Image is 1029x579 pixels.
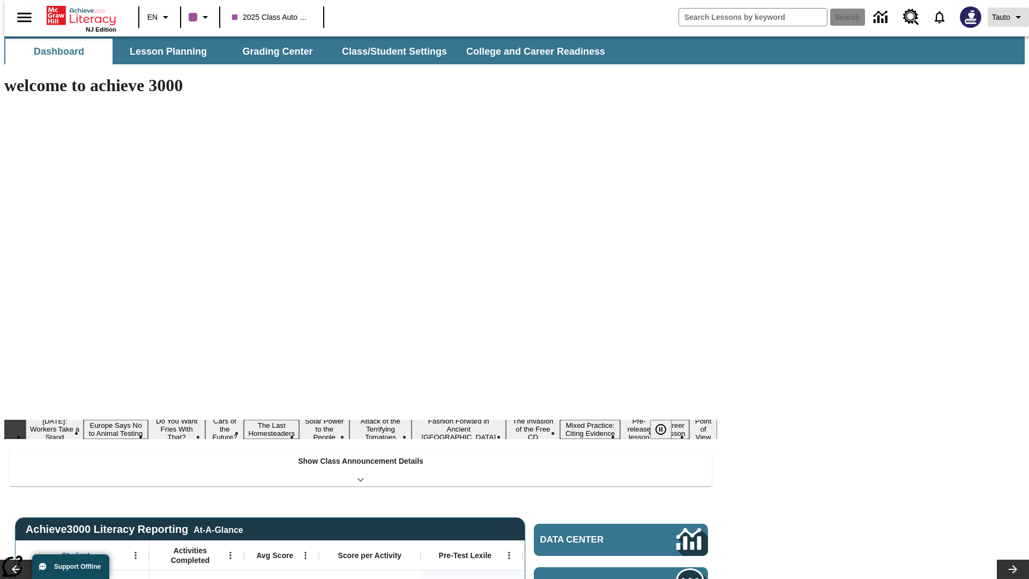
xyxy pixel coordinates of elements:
a: Resource Center, Will open in new tab [897,3,926,32]
button: Slide 13 Point of View [689,415,717,443]
a: Data Center [534,524,708,556]
h1: welcome to achieve 3000 [4,76,717,95]
span: Tauto [992,12,1010,23]
button: Lesson carousel, Next [997,560,1029,579]
span: NJ Edition [86,26,116,33]
input: search field [679,9,827,26]
button: Open Menu [222,547,238,563]
button: Slide 5 The Last Homesteaders [244,420,299,439]
span: EN [147,12,158,23]
span: Achieve3000 Literacy Reporting [26,523,243,536]
button: Open Menu [501,547,517,563]
button: Slide 3 Do You Want Fries With That? [148,415,205,443]
button: Class color is purple. Change class color [184,8,216,27]
button: Dashboard [5,39,113,64]
button: Open Menu [297,547,314,563]
button: Slide 2 Europe Says No to Animal Testing [84,420,148,439]
button: Slide 7 Attack of the Terrifying Tomatoes [349,415,411,443]
button: Slide 4 Cars of the Future? [205,415,244,443]
button: Open Menu [128,547,144,563]
span: Activities Completed [155,546,226,565]
button: Language: EN, Select a language [143,8,177,27]
button: Class/Student Settings [333,39,456,64]
div: SubNavbar [4,39,615,64]
div: Show Class Announcement Details [10,449,712,486]
button: Slide 1 Labor Day: Workers Take a Stand [26,415,84,443]
span: 2025 Class Auto Grade 13 [232,12,311,23]
button: Slide 8 Fashion Forward in Ancient Rome [412,415,506,443]
button: Open side menu [9,2,40,33]
button: College and Career Readiness [458,39,614,64]
a: Home [47,5,116,26]
button: Pause [650,420,672,439]
img: Avatar [960,6,981,28]
button: Lesson Planning [115,39,222,64]
body: Maximum 600 characters Press Escape to exit toolbar Press Alt + F10 to reach toolbar [4,9,156,18]
button: Slide 11 Pre-release lesson [620,415,658,443]
span: Pre-Test Lexile [439,551,492,560]
span: Data Center [540,535,640,545]
p: Show Class Announcement Details [298,456,423,467]
div: Pause [650,420,682,439]
div: At-A-Glance [193,523,243,535]
span: Student [62,551,90,560]
button: Grading Center [224,39,331,64]
div: Home [47,4,116,33]
button: Profile/Settings [988,8,1029,27]
a: Data Center [867,3,897,32]
button: Slide 6 Solar Power to the People [299,415,349,443]
span: Support Offline [54,563,101,570]
button: Select a new avatar [953,3,988,31]
button: Slide 9 The Invasion of the Free CD [506,415,560,443]
button: Slide 10 Mixed Practice: Citing Evidence [560,420,620,439]
button: Support Offline [32,554,109,579]
a: Notifications [926,3,953,31]
span: Avg Score [256,551,293,560]
span: Score per Activity [338,551,402,560]
div: SubNavbar [4,36,1025,64]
